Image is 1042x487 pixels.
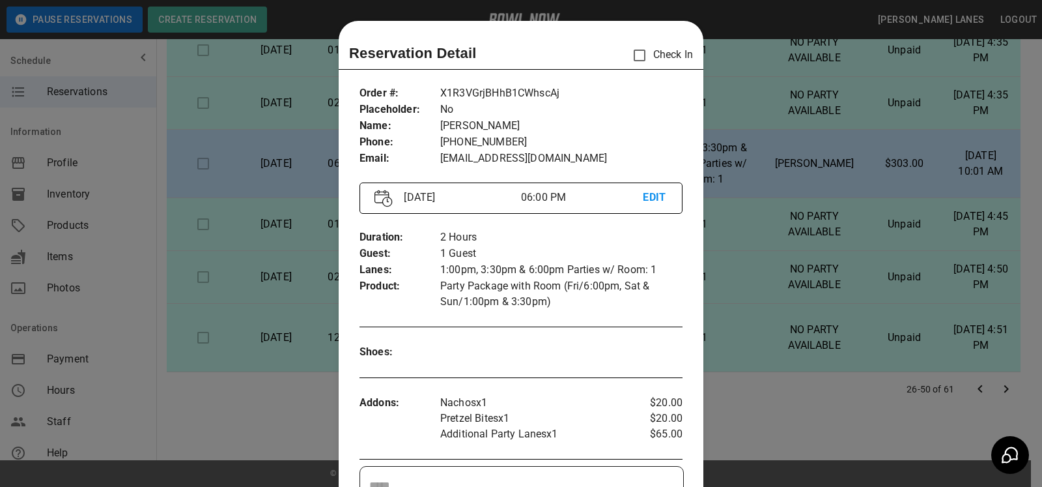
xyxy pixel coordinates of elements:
[359,246,440,262] p: Guest :
[359,85,440,102] p: Order # :
[521,190,643,205] p: 06:00 PM
[440,262,683,278] p: 1:00pm, 3:30pm & 6:00pm Parties w/ Room: 1
[628,395,683,411] p: $20.00
[359,262,440,278] p: Lanes :
[359,134,440,151] p: Phone :
[399,190,521,205] p: [DATE]
[628,426,683,442] p: $65.00
[440,134,683,151] p: [PHONE_NUMBER]
[440,151,683,167] p: [EMAIL_ADDRESS][DOMAIN_NAME]
[440,229,683,246] p: 2 Hours
[440,426,628,442] p: Additional Party Lanes x 1
[359,118,440,134] p: Name :
[359,278,440,295] p: Product :
[626,42,693,69] p: Check In
[359,151,440,167] p: Email :
[440,85,683,102] p: X1R3VGrjBHhB1CWhscAj
[359,395,440,411] p: Addons :
[643,190,667,206] p: EDIT
[440,395,628,411] p: Nachos x 1
[349,42,477,64] p: Reservation Detail
[359,229,440,246] p: Duration :
[628,411,683,426] p: $20.00
[440,102,683,118] p: No
[374,190,393,207] img: Vector
[359,344,440,361] p: Shoes :
[440,411,628,426] p: Pretzel Bites x 1
[359,102,440,118] p: Placeholder :
[440,278,683,310] p: Party Package with Room (Fri/6:00pm, Sat & Sun/1:00pm & 3:30pm)
[440,118,683,134] p: [PERSON_NAME]
[440,246,683,262] p: 1 Guest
